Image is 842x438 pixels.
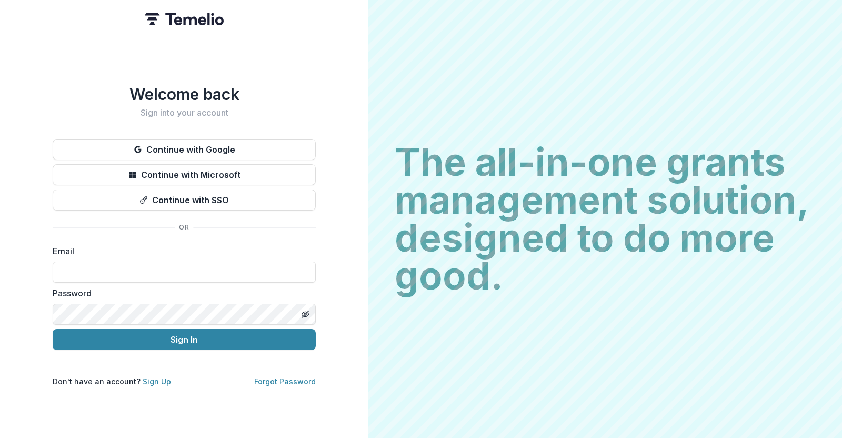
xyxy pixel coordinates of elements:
[53,139,316,160] button: Continue with Google
[53,85,316,104] h1: Welcome back
[143,377,171,386] a: Sign Up
[53,376,171,387] p: Don't have an account?
[53,329,316,350] button: Sign In
[53,108,316,118] h2: Sign into your account
[145,13,224,25] img: Temelio
[53,287,309,300] label: Password
[53,190,316,211] button: Continue with SSO
[53,164,316,185] button: Continue with Microsoft
[53,245,309,257] label: Email
[254,377,316,386] a: Forgot Password
[297,306,314,323] button: Toggle password visibility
